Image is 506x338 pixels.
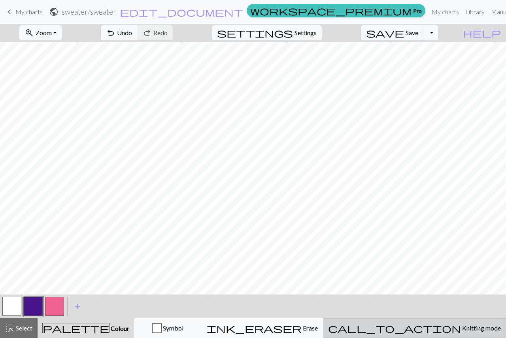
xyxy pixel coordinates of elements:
[5,323,15,334] span: highlight_alt
[162,324,183,332] span: Symbol
[101,25,138,40] button: Undo
[295,28,317,38] span: Settings
[134,318,202,338] button: Symbol
[250,5,412,16] span: workspace_premium
[5,5,43,19] a: My charts
[15,324,32,332] span: Select
[62,7,116,16] h2: sweater / sweater
[212,25,322,40] button: SettingsSettings
[110,325,129,332] span: Colour
[106,27,115,38] span: undo
[328,323,461,334] span: call_to_action
[207,323,302,334] span: ink_eraser
[217,28,293,38] i: Settings
[361,25,424,40] button: Save
[429,4,462,20] a: My charts
[117,29,132,36] span: Undo
[406,29,418,36] span: Save
[19,25,62,40] button: Zoom
[302,324,318,332] span: Erase
[462,4,488,20] a: Library
[461,324,501,332] span: Knitting mode
[202,318,323,338] button: Erase
[15,8,43,15] span: My charts
[323,318,506,338] button: Knitting mode
[38,318,134,338] button: Colour
[120,6,243,17] span: edit_document
[49,6,59,17] span: public
[5,6,14,17] span: keyboard_arrow_left
[247,4,425,17] a: Pro
[36,29,52,36] span: Zoom
[43,323,109,334] span: palette
[366,27,404,38] span: save
[217,27,293,38] span: settings
[463,27,501,38] span: help
[73,301,82,312] span: add
[25,27,34,38] span: zoom_in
